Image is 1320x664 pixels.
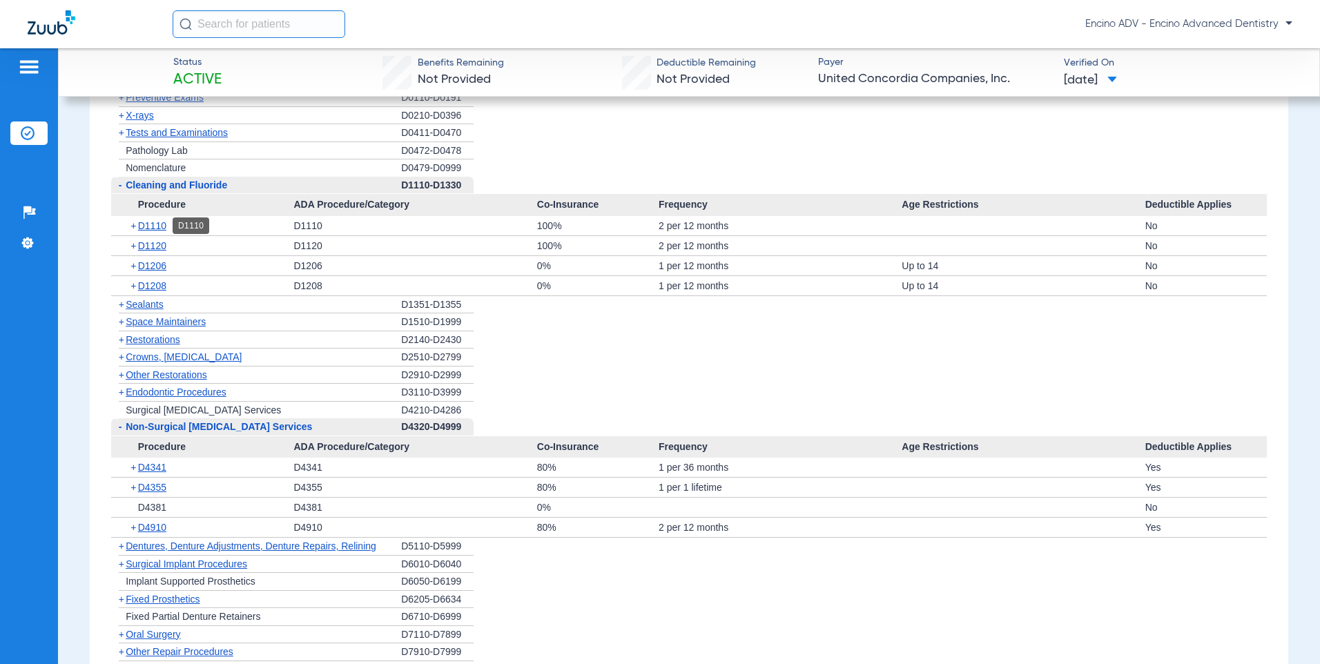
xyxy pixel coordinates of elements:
span: Deductible Applies [1145,194,1267,216]
div: 80% [537,478,659,497]
span: Oral Surgery [126,629,180,640]
div: D4910 [293,518,536,537]
iframe: Chat Widget [1251,598,1320,664]
span: Cleaning and Fluoride [126,179,227,191]
span: + [130,256,138,275]
span: Pathology Lab [126,145,188,156]
div: D3110-D3999 [401,384,474,402]
div: Yes [1145,458,1267,477]
span: + [119,92,124,103]
span: Deductible Applies [1145,436,1267,458]
div: D0472-D0478 [401,142,474,160]
img: Search Icon [179,18,192,30]
div: 80% [537,458,659,477]
span: D1110 [138,220,166,231]
div: Yes [1145,518,1267,537]
span: Not Provided [418,73,491,86]
div: D2910-D2999 [401,367,474,384]
span: D4910 [138,522,166,533]
span: Co-Insurance [537,194,659,216]
div: D1208 [293,276,536,295]
span: + [119,127,124,138]
div: No [1145,236,1267,255]
span: D4355 [138,482,166,493]
div: 1 per 1 lifetime [659,478,902,497]
div: 80% [537,518,659,537]
span: Active [173,70,222,90]
div: D7910-D7999 [401,643,474,661]
span: + [119,299,124,310]
span: United Concordia Companies, Inc. [818,70,1052,88]
div: 0% [537,498,659,517]
span: - [119,179,122,191]
span: Preventive Exams [126,92,204,103]
span: + [130,518,138,537]
div: 1 per 12 months [659,276,902,295]
span: D1208 [138,280,166,291]
span: Crowns, [MEDICAL_DATA] [126,351,242,362]
div: No [1145,216,1267,235]
div: D0479-D0999 [401,159,474,177]
div: 0% [537,256,659,275]
span: ADA Procedure/Category [293,194,536,216]
span: Dentures, Denture Adjustments, Denture Repairs, Relining [126,540,376,551]
span: Other Restorations [126,369,207,380]
span: D4381 [138,502,166,513]
span: Endodontic Procedures [126,387,226,398]
span: D1120 [138,240,166,251]
span: Fixed Prosthetics [126,594,200,605]
span: + [119,387,124,398]
div: D4320-D4999 [401,418,474,436]
span: Tests and Examinations [126,127,228,138]
span: + [130,216,138,235]
div: No [1145,256,1267,275]
span: + [119,540,124,551]
span: Status [173,55,222,70]
span: Other Repair Procedures [126,646,233,657]
span: Co-Insurance [537,436,659,458]
div: 1 per 12 months [659,256,902,275]
div: 2 per 12 months [659,518,902,537]
span: Age Restrictions [902,194,1145,216]
span: Payer [818,55,1052,70]
div: D6205-D6634 [401,591,474,609]
span: Encino ADV - Encino Advanced Dentistry [1085,17,1292,31]
div: D5110-D5999 [401,538,474,556]
div: Up to 14 [902,276,1145,295]
span: + [130,478,138,497]
img: hamburger-icon [18,59,40,75]
span: + [119,629,124,640]
span: Surgical Implant Procedures [126,558,247,569]
span: Deductible Remaining [657,56,756,70]
span: Verified On [1064,56,1298,70]
span: + [119,369,124,380]
span: Benefits Remaining [418,56,504,70]
span: [DATE] [1064,72,1117,89]
div: 2 per 12 months [659,216,902,235]
span: + [119,594,124,605]
input: Search for patients [173,10,345,38]
span: Fixed Partial Denture Retainers [126,611,260,622]
span: Age Restrictions [902,436,1145,458]
span: Procedure [111,194,293,216]
div: D2140-D2430 [401,331,474,349]
span: X-rays [126,110,153,121]
div: D1110-D1330 [401,177,474,195]
div: No [1145,498,1267,517]
div: D1120 [293,236,536,255]
div: D1351-D1355 [401,296,474,314]
span: Frequency [659,194,902,216]
span: Nomenclature [126,162,186,173]
span: + [130,458,138,477]
span: + [130,236,138,255]
span: + [119,558,124,569]
span: + [119,110,124,121]
span: ADA Procedure/Category [293,436,536,458]
div: D1110 [173,217,209,234]
span: D1206 [138,260,166,271]
div: 100% [537,236,659,255]
span: Surgical [MEDICAL_DATA] Services [126,404,281,416]
span: + [119,316,124,327]
div: D0110-D0191 [401,89,474,107]
div: 2 per 12 months [659,236,902,255]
